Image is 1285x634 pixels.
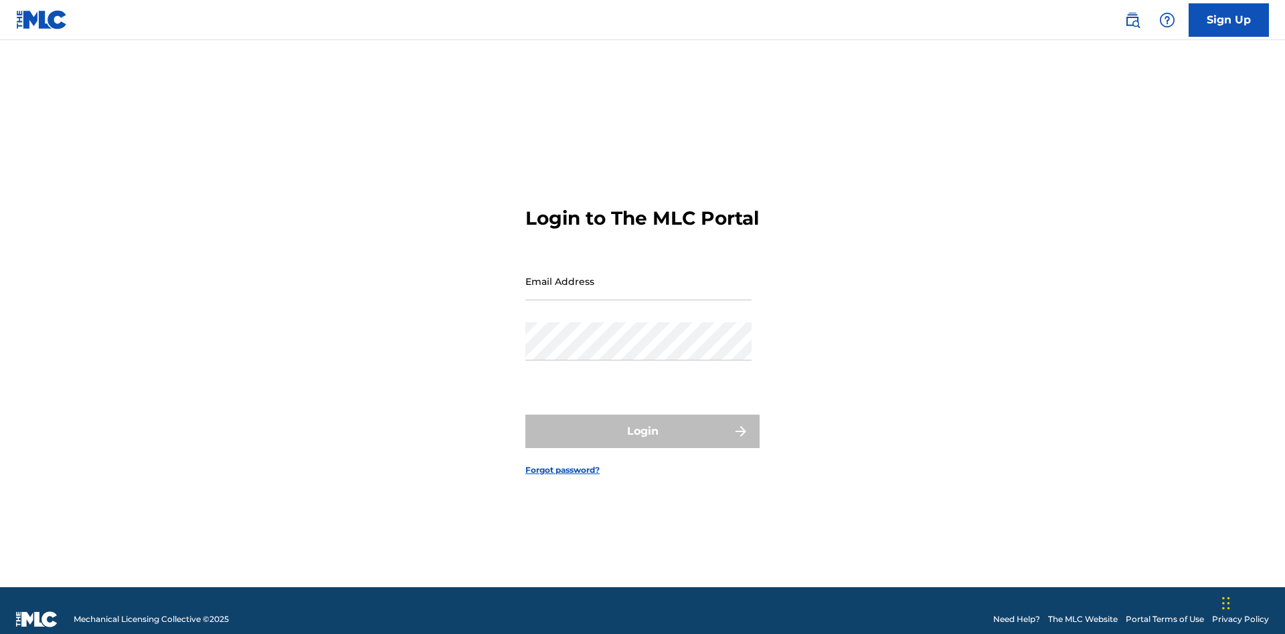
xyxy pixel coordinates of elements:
iframe: Chat Widget [1218,570,1285,634]
h3: Login to The MLC Portal [525,207,759,230]
div: Help [1154,7,1181,33]
a: The MLC Website [1048,613,1118,625]
img: logo [16,611,58,627]
a: Public Search [1119,7,1146,33]
a: Privacy Policy [1212,613,1269,625]
a: Need Help? [993,613,1040,625]
img: help [1159,12,1175,28]
img: MLC Logo [16,10,68,29]
div: Drag [1222,583,1230,623]
a: Sign Up [1189,3,1269,37]
a: Forgot password? [525,464,600,476]
img: search [1124,12,1140,28]
a: Portal Terms of Use [1126,613,1204,625]
span: Mechanical Licensing Collective © 2025 [74,613,229,625]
